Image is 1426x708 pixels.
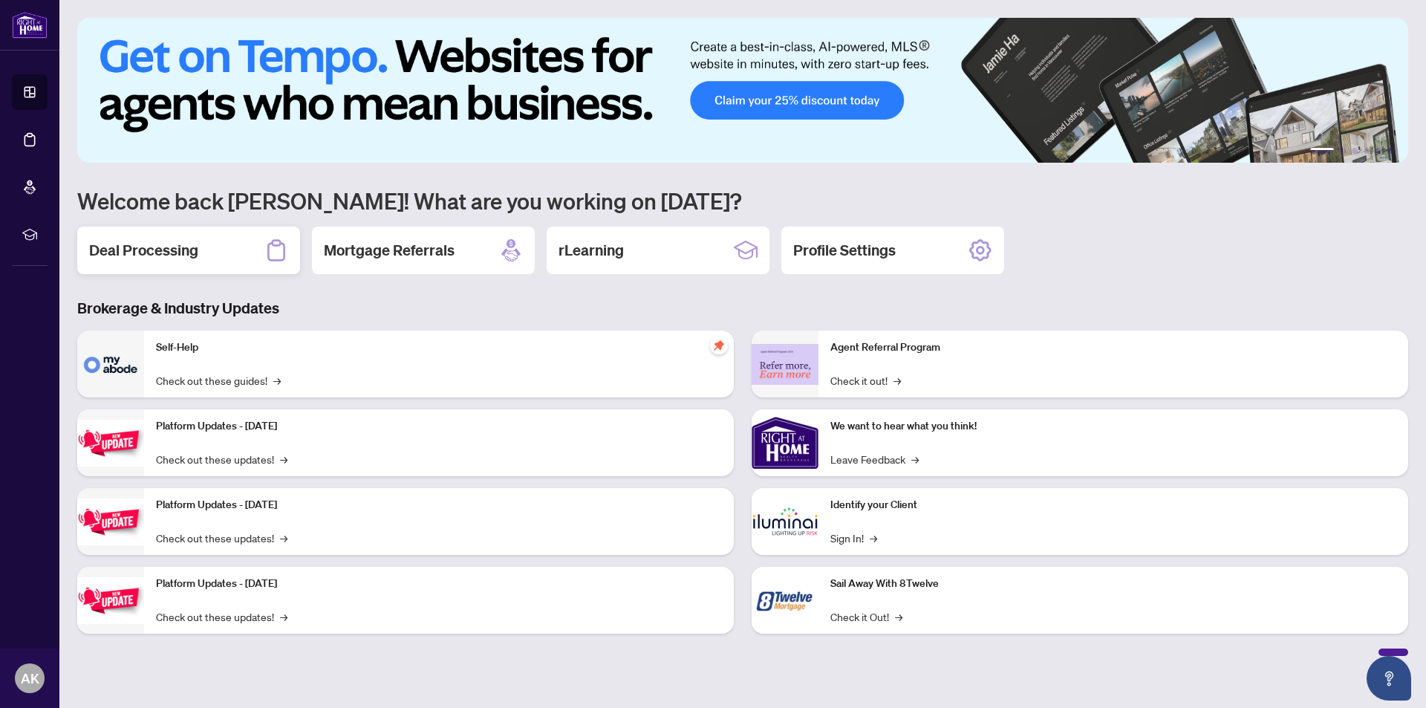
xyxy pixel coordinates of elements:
[89,240,198,261] h2: Deal Processing
[156,340,722,356] p: Self-Help
[77,577,144,624] img: Platform Updates - June 23, 2025
[1375,148,1381,154] button: 5
[830,372,901,389] a: Check it out!→
[156,576,722,592] p: Platform Updates - [DATE]
[830,340,1396,356] p: Agent Referral Program
[156,418,722,435] p: Platform Updates - [DATE]
[830,576,1396,592] p: Sail Away With 8Twelve
[1340,148,1346,154] button: 2
[77,420,144,467] img: Platform Updates - July 21, 2025
[324,240,455,261] h2: Mortgage Referrals
[1367,656,1411,701] button: Open asap
[830,418,1396,435] p: We want to hear what you think!
[1310,148,1334,154] button: 1
[273,372,281,389] span: →
[752,409,818,476] img: We want to hear what you think!
[830,530,877,546] a: Sign In!→
[156,372,281,389] a: Check out these guides!→
[280,451,287,467] span: →
[156,530,287,546] a: Check out these updates!→
[752,344,818,385] img: Agent Referral Program
[830,451,919,467] a: Leave Feedback→
[77,498,144,545] img: Platform Updates - July 8, 2025
[710,337,728,354] span: pushpin
[77,298,1408,319] h3: Brokerage & Industry Updates
[870,530,877,546] span: →
[280,608,287,625] span: →
[156,451,287,467] a: Check out these updates!→
[280,530,287,546] span: →
[1387,148,1393,154] button: 6
[1352,148,1358,154] button: 3
[77,18,1408,163] img: Slide 0
[752,488,818,555] img: Identify your Client
[830,497,1396,513] p: Identify your Client
[893,372,901,389] span: →
[895,608,902,625] span: →
[12,11,48,39] img: logo
[156,497,722,513] p: Platform Updates - [DATE]
[21,668,39,689] span: AK
[911,451,919,467] span: →
[752,567,818,634] img: Sail Away With 8Twelve
[1364,148,1370,154] button: 4
[156,608,287,625] a: Check out these updates!→
[77,186,1408,215] h1: Welcome back [PERSON_NAME]! What are you working on [DATE]?
[559,240,624,261] h2: rLearning
[830,608,902,625] a: Check it Out!→
[77,331,144,397] img: Self-Help
[793,240,896,261] h2: Profile Settings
